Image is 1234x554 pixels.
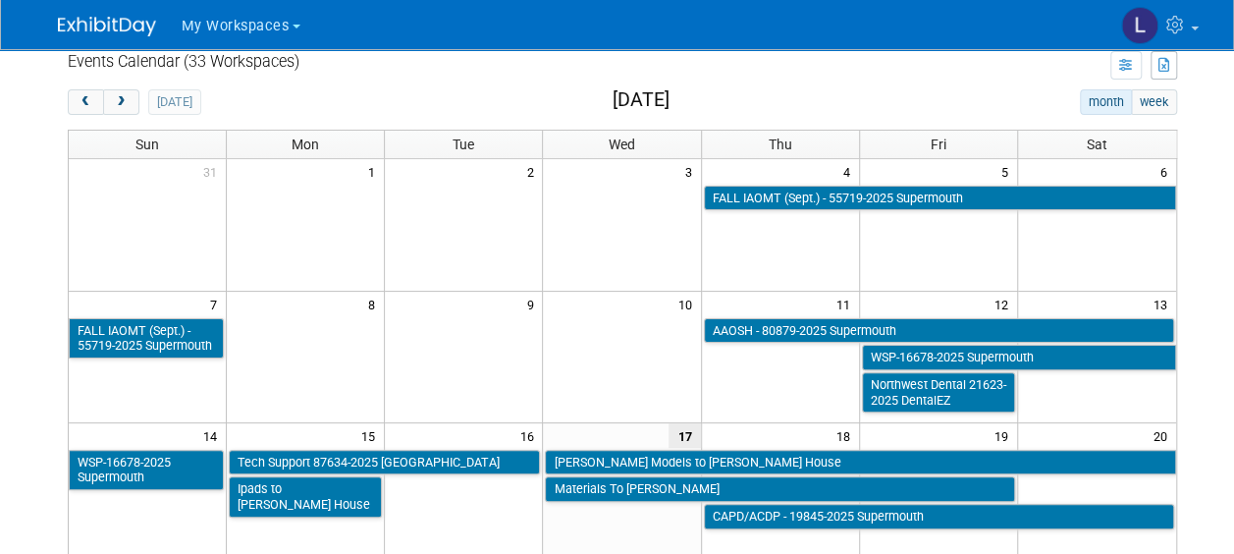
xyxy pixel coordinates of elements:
[1121,7,1158,44] img: Lori Stewart
[1087,137,1107,152] span: Sat
[524,159,542,184] span: 2
[182,18,290,34] span: My Workspaces
[834,423,859,448] span: 18
[453,137,474,152] span: Tue
[612,89,669,111] h2: [DATE]
[292,137,319,152] span: Mon
[359,423,384,448] span: 15
[841,159,859,184] span: 4
[201,159,226,184] span: 31
[366,292,384,316] span: 8
[862,345,1176,370] a: WSP-16678-2025 Supermouth
[517,423,542,448] span: 16
[58,17,156,36] img: ExhibitDay
[545,450,1175,475] a: [PERSON_NAME] Models to [PERSON_NAME] House
[229,450,540,475] a: Tech Support 87634-2025 [GEOGRAPHIC_DATA]
[993,423,1017,448] span: 19
[704,504,1174,529] a: CAPD/ACDP - 19845-2025 Supermouth
[862,372,1015,413] a: Northwest Dental 21623-2025 DentalEZ
[135,137,159,152] span: Sun
[993,292,1017,316] span: 12
[1158,159,1176,184] span: 6
[834,292,859,316] span: 11
[208,292,226,316] span: 7
[704,318,1174,344] a: AAOSH - 80879-2025 Supermouth
[676,292,701,316] span: 10
[1131,89,1176,115] button: week
[1152,423,1176,448] span: 20
[1080,89,1132,115] button: month
[704,186,1176,211] a: FALL IAOMT (Sept.) - 55719-2025 Supermouth
[683,159,701,184] span: 3
[366,159,384,184] span: 1
[524,292,542,316] span: 9
[68,89,104,115] button: prev
[931,137,946,152] span: Fri
[69,450,225,490] a: WSP-16678-2025 Supermouth
[148,89,200,115] button: [DATE]
[103,89,139,115] button: next
[769,137,792,152] span: Thu
[545,476,1014,502] a: Materials To [PERSON_NAME]
[68,51,299,74] div: Events Calendar (33 Workspaces)
[1152,292,1176,316] span: 13
[669,423,701,448] span: 17
[1158,58,1171,72] i: Export to Spreadsheet (.csv)
[69,318,225,359] a: FALL IAOMT (Sept.) - 55719-2025 Supermouth
[229,476,382,517] a: Ipads to [PERSON_NAME] House
[201,423,226,448] span: 14
[609,137,635,152] span: Wed
[999,159,1017,184] span: 5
